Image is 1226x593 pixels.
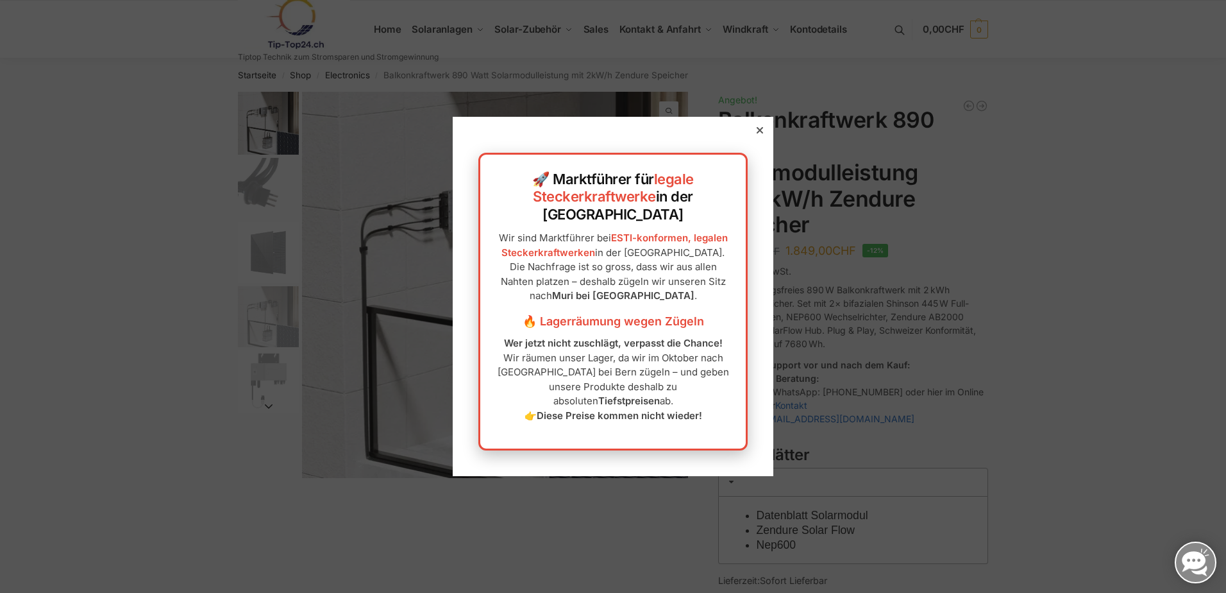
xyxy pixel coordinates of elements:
[493,313,733,330] h3: 🔥 Lagerräumung wegen Zügeln
[533,171,694,205] a: legale Steckerkraftwerke
[504,337,723,349] strong: Wer jetzt nicht zuschlägt, verpasst die Chance!
[537,409,702,422] strong: Diese Preise kommen nicht wieder!
[501,232,728,259] a: ESTI-konformen, legalen Steckerkraftwerken
[598,395,660,407] strong: Tiefstpreisen
[552,289,694,302] strong: Muri bei [GEOGRAPHIC_DATA]
[493,336,733,423] p: Wir räumen unser Lager, da wir im Oktober nach [GEOGRAPHIC_DATA] bei Bern zügeln – und geben unse...
[493,171,733,224] h2: 🚀 Marktführer für in der [GEOGRAPHIC_DATA]
[493,231,733,304] p: Wir sind Marktführer bei in der [GEOGRAPHIC_DATA]. Die Nachfrage ist so gross, dass wir aus allen...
